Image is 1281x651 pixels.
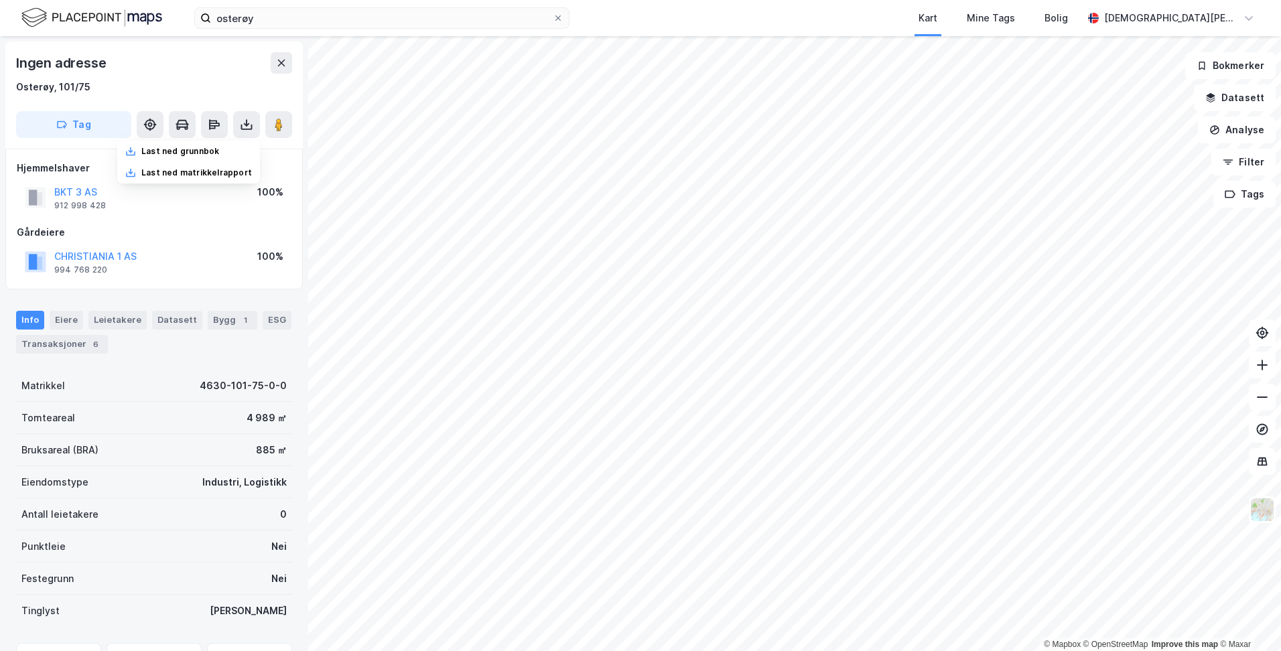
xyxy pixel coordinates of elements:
[16,111,131,138] button: Tag
[202,474,287,490] div: Industri, Logistikk
[257,248,283,265] div: 100%
[21,6,162,29] img: logo.f888ab2527a4732fd821a326f86c7f29.svg
[1250,497,1275,522] img: Z
[21,442,98,458] div: Bruksareal (BRA)
[21,378,65,394] div: Matrikkel
[210,603,287,619] div: [PERSON_NAME]
[211,8,553,28] input: Søk på adresse, matrikkel, gårdeiere, leietakere eller personer
[1198,117,1276,143] button: Analyse
[967,10,1015,26] div: Mine Tags
[919,10,937,26] div: Kart
[1083,640,1148,649] a: OpenStreetMap
[21,506,98,522] div: Antall leietakere
[141,146,219,157] div: Last ned grunnbok
[247,410,287,426] div: 4 989 ㎡
[200,378,287,394] div: 4630-101-75-0-0
[16,335,108,354] div: Transaksjoner
[16,52,109,74] div: Ingen adresse
[17,224,291,240] div: Gårdeiere
[21,538,66,555] div: Punktleie
[21,410,75,426] div: Tomteareal
[1213,181,1276,208] button: Tags
[1152,640,1218,649] a: Improve this map
[280,506,287,522] div: 0
[16,79,90,95] div: Osterøy, 101/75
[54,200,106,211] div: 912 998 428
[16,311,44,330] div: Info
[1214,587,1281,651] iframe: Chat Widget
[17,160,291,176] div: Hjemmelshaver
[1211,149,1276,175] button: Filter
[89,338,103,351] div: 6
[1214,587,1281,651] div: Kontrollprogram for chat
[21,603,60,619] div: Tinglyst
[21,571,74,587] div: Festegrunn
[271,538,287,555] div: Nei
[21,474,88,490] div: Eiendomstype
[263,311,291,330] div: ESG
[256,442,287,458] div: 885 ㎡
[50,311,83,330] div: Eiere
[239,313,252,327] div: 1
[54,265,107,275] div: 994 768 220
[152,311,202,330] div: Datasett
[88,311,147,330] div: Leietakere
[1044,640,1081,649] a: Mapbox
[257,184,283,200] div: 100%
[1185,52,1276,79] button: Bokmerker
[208,311,257,330] div: Bygg
[271,571,287,587] div: Nei
[1104,10,1238,26] div: [DEMOGRAPHIC_DATA][PERSON_NAME]
[1194,84,1276,111] button: Datasett
[1044,10,1068,26] div: Bolig
[141,167,252,178] div: Last ned matrikkelrapport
